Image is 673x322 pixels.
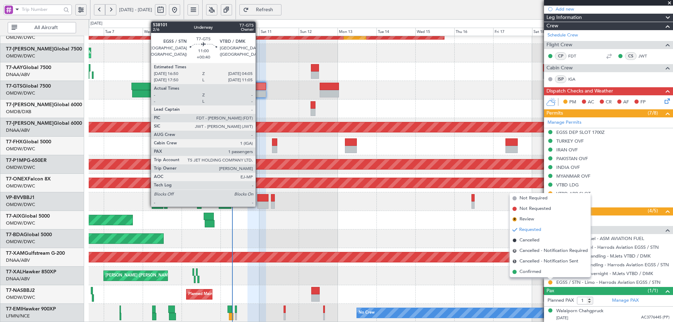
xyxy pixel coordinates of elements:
[6,84,51,89] a: T7-GTSGlobal 7500
[6,214,50,219] a: T7-AIXGlobal 5000
[556,129,605,135] div: EGSS DEP SLOT 1700Z
[6,294,35,301] a: OMDW/DWC
[556,173,590,179] div: MYANMAR OVF
[546,64,573,72] span: Cabin Crew
[6,139,23,144] span: T7-FHX
[519,226,541,233] span: Requested
[548,119,582,126] a: Manage Permits
[188,289,267,300] div: Planned Maint Abuja ([PERSON_NAME] Intl)
[519,247,588,254] span: Cancelled - Notification Required
[588,99,594,106] span: AC
[239,4,281,15] button: Refresh
[648,287,658,294] span: (1/1)
[90,21,102,27] div: [DATE]
[519,237,539,244] span: Cancelled
[19,25,74,30] span: All Aircraft
[6,232,23,237] span: T7-BDA
[648,207,658,214] span: (4/5)
[555,75,566,83] div: ISP
[6,195,23,200] span: VP-BVV
[568,76,584,82] a: IGA
[6,288,35,293] a: T7-NASBBJ2
[6,84,22,89] span: T7-GTS
[6,90,35,96] a: OMDW/DWC
[555,52,566,60] div: CP
[519,268,541,275] span: Confirmed
[519,195,548,202] span: Not Required
[519,258,578,265] span: Cancelled - Notification Sent
[638,53,654,59] a: JWT
[648,109,658,117] span: (7/8)
[6,269,56,274] a: T7-XALHawker 850XP
[548,297,574,304] label: Planned PAX
[6,71,30,78] a: DNAA/ABV
[415,28,454,36] div: Wed 15
[299,28,338,36] div: Sun 12
[6,121,54,126] span: T7-[PERSON_NAME]
[6,313,30,319] a: LFMN/NCE
[612,297,639,304] a: Manage PAX
[6,288,23,293] span: T7-NAS
[6,102,54,107] span: T7-[PERSON_NAME]
[6,65,23,70] span: T7-AAY
[6,307,22,311] span: T7-EMI
[250,7,279,12] span: Refresh
[6,127,30,133] a: DNAA/ABV
[556,6,669,12] div: Add new
[6,47,82,52] a: T7-[PERSON_NAME]Global 7500
[104,28,143,36] div: Tue 7
[556,182,579,188] div: VTBD LDG
[640,99,646,106] span: FP
[556,244,659,250] a: EGSS / STN - Fuel - Harrods Aviation EGSS / STN
[6,177,51,181] a: T7-ONEXFalcon 8X
[568,53,584,59] a: FDT
[519,205,551,212] span: Not Requested
[6,109,31,115] a: OMDB/DXB
[22,4,61,15] input: Trip Number
[6,251,65,256] a: T7-XAMGulfstream G-200
[532,28,571,36] div: Sat 18
[625,52,637,60] div: CS
[6,214,21,219] span: T7-AIX
[6,269,22,274] span: T7-XAL
[220,28,259,36] div: Fri 10
[556,138,584,144] div: TURKEY OVF
[6,251,25,256] span: T7-XAM
[556,164,580,170] div: INDIA OVF
[512,249,517,253] span: R
[546,22,558,30] span: Crew
[119,7,152,13] span: [DATE] - [DATE]
[106,270,179,281] div: [PERSON_NAME] ([PERSON_NAME] Intl)
[182,28,220,36] div: Thu 9
[143,28,182,36] div: Wed 8
[569,99,576,106] span: PM
[556,279,660,285] a: EGSS / STN - Limo - Harrods Aviation EGSS / STN
[6,276,30,282] a: DNAA/ABV
[6,177,28,181] span: T7-ONEX
[6,201,35,208] a: OMDW/DWC
[6,220,35,226] a: OMDW/DWC
[546,41,572,49] span: Flight Crew
[8,22,76,33] button: All Aircraft
[546,87,613,95] span: Dispatch Checks and Weather
[6,195,35,200] a: VP-BVVBBJ1
[6,47,54,52] span: T7-[PERSON_NAME]
[6,65,51,70] a: T7-AAYGlobal 7500
[556,270,653,276] a: VTBD / DMK - Overnight - MJets VTBD / DMK
[6,307,56,311] a: T7-EMIHawker 900XP
[548,32,578,39] a: Schedule Crew
[376,28,415,36] div: Tue 14
[556,308,604,315] div: Walaiporn Chahgpruck
[338,28,376,36] div: Mon 13
[556,200,669,206] div: Add new
[6,146,35,152] a: OMDW/DWC
[606,99,612,106] span: CR
[6,121,82,126] a: T7-[PERSON_NAME]Global 6000
[556,315,568,321] span: [DATE]
[6,139,51,144] a: T7-FHXGlobal 5000
[6,164,35,171] a: OMDW/DWC
[6,232,52,237] a: T7-BDAGlobal 5000
[6,257,30,263] a: DNAA/ABV
[556,262,669,268] a: EGSS / STN - Handling - Harrods Aviation EGSS / STN
[6,102,82,107] a: T7-[PERSON_NAME]Global 6000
